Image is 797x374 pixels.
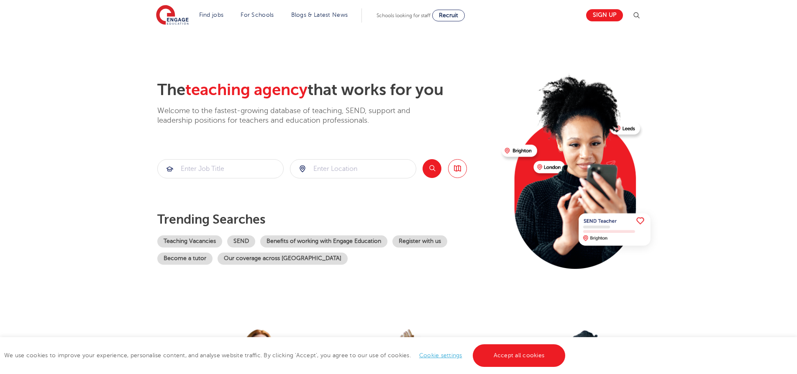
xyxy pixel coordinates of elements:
[157,212,495,227] p: Trending searches
[227,235,255,248] a: SEND
[291,12,348,18] a: Blogs & Latest News
[157,106,433,126] p: Welcome to the fastest-growing database of teaching, SEND, support and leadership positions for t...
[377,13,431,18] span: Schools looking for staff
[156,5,189,26] img: Engage Education
[157,80,495,100] h2: The that works for you
[157,235,222,248] a: Teaching Vacancies
[439,12,458,18] span: Recruit
[392,235,447,248] a: Register with us
[586,9,623,21] a: Sign up
[473,344,566,367] a: Accept all cookies
[419,352,462,359] a: Cookie settings
[185,81,308,99] span: teaching agency
[290,160,416,178] input: Submit
[423,159,441,178] button: Search
[199,12,224,18] a: Find jobs
[260,235,387,248] a: Benefits of working with Engage Education
[158,160,283,178] input: Submit
[4,352,567,359] span: We use cookies to improve your experience, personalise content, and analyse website traffic. By c...
[432,10,465,21] a: Recruit
[218,253,348,265] a: Our coverage across [GEOGRAPHIC_DATA]
[241,12,274,18] a: For Schools
[157,159,284,178] div: Submit
[157,253,213,265] a: Become a tutor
